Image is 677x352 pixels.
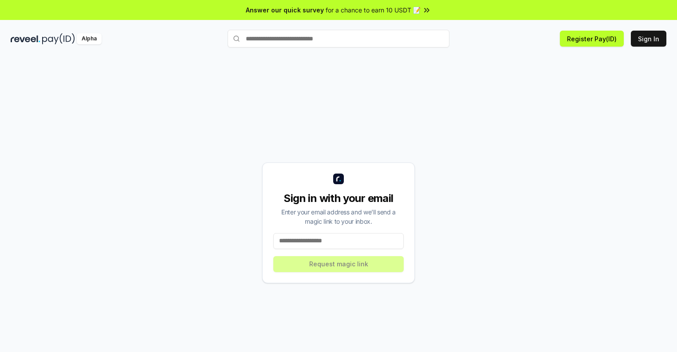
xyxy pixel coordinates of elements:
button: Register Pay(ID) [560,31,624,47]
span: Answer our quick survey [246,5,324,15]
img: reveel_dark [11,33,40,44]
div: Alpha [77,33,102,44]
img: pay_id [42,33,75,44]
img: logo_small [333,174,344,184]
div: Sign in with your email [273,191,404,206]
div: Enter your email address and we’ll send a magic link to your inbox. [273,207,404,226]
span: for a chance to earn 10 USDT 📝 [326,5,421,15]
button: Sign In [631,31,666,47]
